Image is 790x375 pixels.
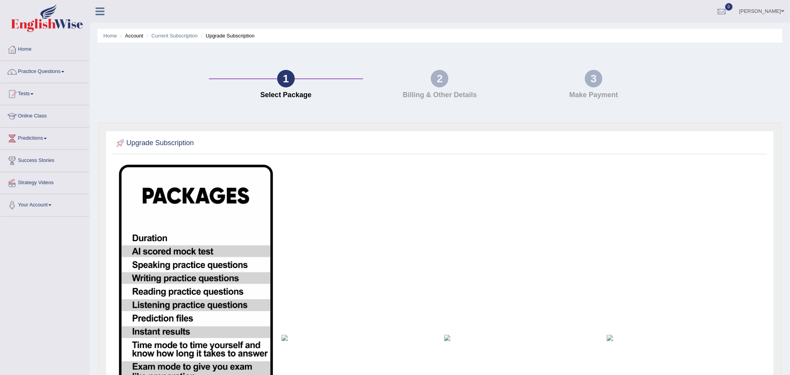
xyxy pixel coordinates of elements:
img: inr-silver.png [282,335,436,341]
h4: Billing & Other Details [367,91,513,99]
a: Home [0,39,89,58]
span: 0 [725,3,733,11]
a: Strategy Videos [0,172,89,192]
li: Account [118,32,143,39]
div: 2 [431,70,448,87]
li: Upgrade Subscription [199,32,255,39]
a: Current Subscription [151,33,198,39]
a: Tests [0,83,89,103]
img: inr-gold.png [444,335,598,341]
h4: Select Package [213,91,359,99]
a: Practice Questions [0,61,89,80]
a: Online Class [0,105,89,125]
a: Your Account [0,194,89,214]
a: Home [103,33,117,39]
a: Success Stories [0,150,89,169]
a: Predictions [0,128,89,147]
div: 3 [585,70,602,87]
h4: Make Payment [521,91,667,99]
h2: Upgrade Subscription [115,137,194,149]
img: inr-diamond.png [607,335,761,341]
div: 1 [277,70,295,87]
